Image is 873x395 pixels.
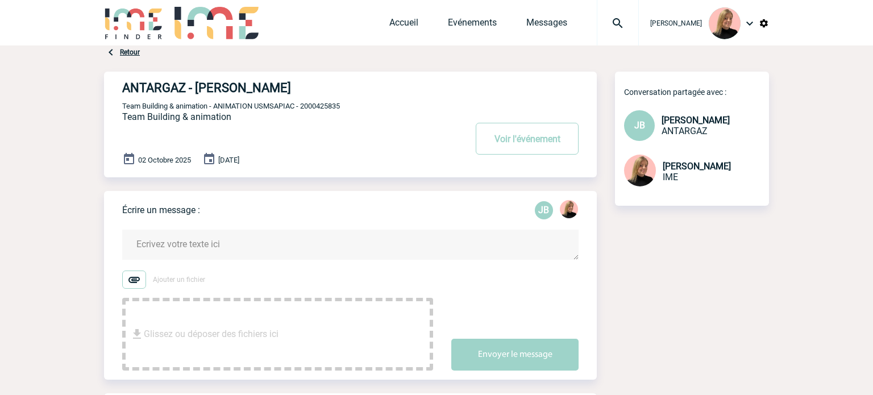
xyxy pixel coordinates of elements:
[451,339,579,371] button: Envoyer le message
[663,161,731,172] span: [PERSON_NAME]
[120,48,140,56] a: Retour
[104,7,163,39] img: IME-Finder
[144,306,278,363] span: Glissez ou déposer des fichiers ici
[122,102,340,110] span: Team Building & animation - ANIMATION USMSAPIAC - 2000425835
[448,17,497,33] a: Evénements
[535,201,553,219] div: Jérémy BIDAUT
[476,123,579,155] button: Voir l'événement
[634,120,645,131] span: JB
[662,115,730,126] span: [PERSON_NAME]
[663,172,678,182] span: IME
[624,88,769,97] p: Conversation partagée avec :
[535,201,553,219] p: JB
[138,156,191,164] span: 02 Octobre 2025
[122,111,231,122] span: Team Building & animation
[650,19,702,27] span: [PERSON_NAME]
[560,200,578,221] div: Estelle PERIOU
[122,205,200,215] p: Écrire un message :
[526,17,567,33] a: Messages
[389,17,418,33] a: Accueil
[218,156,239,164] span: [DATE]
[153,276,205,284] span: Ajouter un fichier
[662,126,708,136] span: ANTARGAZ
[122,81,432,95] h4: ANTARGAZ - [PERSON_NAME]
[130,327,144,341] img: file_download.svg
[560,200,578,218] img: 131233-0.png
[709,7,741,39] img: 131233-0.png
[624,155,656,186] img: 131233-0.png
